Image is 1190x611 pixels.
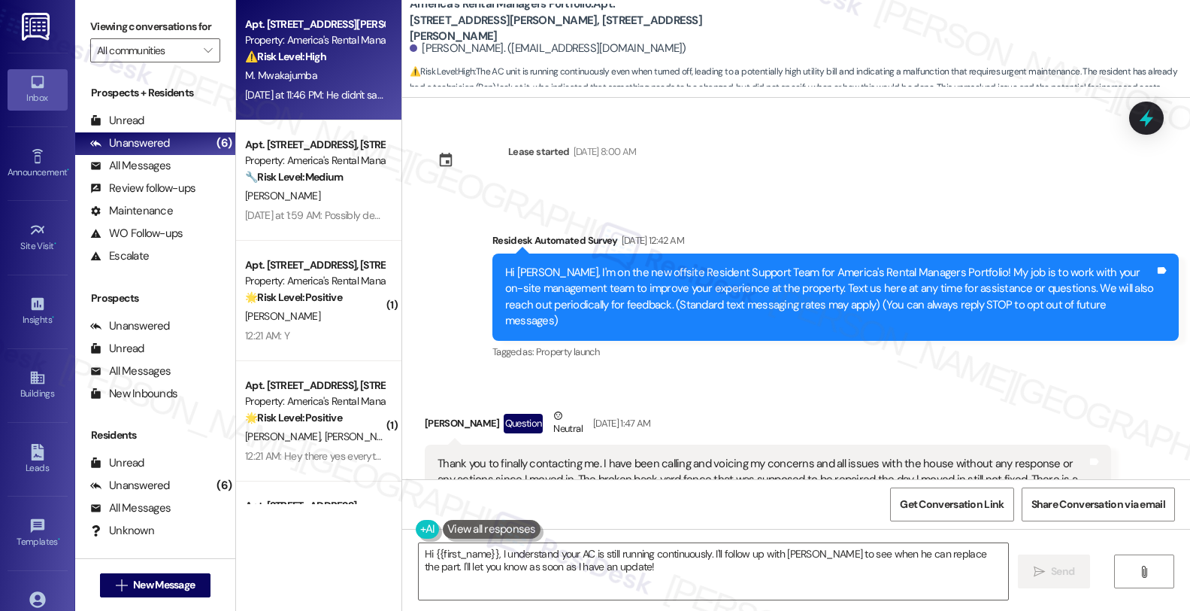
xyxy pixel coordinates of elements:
[1051,564,1074,579] span: Send
[245,50,326,63] strong: ⚠️ Risk Level: High
[245,68,317,82] span: M. Mwakajumba
[245,170,343,184] strong: 🔧 Risk Level: Medium
[90,135,170,151] div: Unanswered
[245,257,384,273] div: Apt. [STREET_ADDRESS], [STREET_ADDRESS]
[245,378,384,394] div: Apt. [STREET_ADDRESS], [STREET_ADDRESS]
[1034,566,1045,578] i: 
[536,345,599,358] span: Property launch
[116,579,127,591] i: 
[550,408,585,439] div: Neutral
[245,449,489,463] div: 12:21 AM: Hey there yes everything has been completed!
[90,318,170,334] div: Unanswered
[245,88,783,102] div: [DATE] at 11:46 PM: He didn't say if he was coming. He just said, something needs to be changed. ...
[97,38,196,62] input: All communities
[1022,488,1175,521] button: Share Conversation via email
[245,189,320,202] span: [PERSON_NAME]
[8,291,68,332] a: Insights •
[67,165,69,175] span: •
[425,408,1111,445] div: [PERSON_NAME]
[90,386,177,402] div: New Inbounds
[245,290,342,304] strong: 🌟 Risk Level: Positive
[245,411,342,424] strong: 🌟 Risk Level: Positive
[492,233,1179,254] div: Residesk Automated Survey
[508,144,570,160] div: Lease started
[90,455,144,471] div: Unread
[504,414,544,433] div: Question
[8,439,68,480] a: Leads
[8,69,68,110] a: Inbox
[213,474,235,497] div: (6)
[90,158,171,174] div: All Messages
[213,132,235,155] div: (6)
[410,41,686,56] div: [PERSON_NAME]. ([EMAIL_ADDRESS][DOMAIN_NAME])
[419,543,1008,600] textarea: Hi {{first_name}}, I understand your AC is still running continuously. I'll follow up with [PERSO...
[438,456,1087,553] div: Thank you to finally contacting me. I have been calling and voicing my concerns and all issues wi...
[245,273,384,289] div: Property: America's Rental Managers Portfolio
[58,534,60,545] span: •
[245,430,325,443] span: [PERSON_NAME]
[492,341,1179,363] div: Tagged as:
[52,312,54,323] span: •
[90,113,144,129] div: Unread
[1018,555,1091,588] button: Send
[133,577,195,593] span: New Message
[90,341,144,357] div: Unread
[90,15,220,38] label: Viewing conversations for
[8,217,68,258] a: Site Visit •
[245,394,384,409] div: Property: America's Rental Managers Portfolio
[245,17,384,32] div: Apt. [STREET_ADDRESS][PERSON_NAME], [STREET_ADDRESS][PERSON_NAME]
[245,329,289,342] div: 12:21 AM: Y
[90,181,195,196] div: Review follow-ups
[570,144,637,160] div: [DATE] 8:00 AM
[90,500,171,516] div: All Messages
[8,513,68,554] a: Templates •
[505,265,1155,330] div: Hi [PERSON_NAME], I'm on the new offsite Resident Support Team for America's Rental Managers Port...
[75,290,235,306] div: Prospects
[90,523,154,539] div: Unknown
[90,248,149,264] div: Escalate
[8,365,68,406] a: Buildings
[245,208,501,222] div: [DATE] at 1:59 AM: Possibly depending on options available.
[618,233,684,248] div: [DATE] 12:42 AM
[900,497,1004,512] span: Get Conversation Link
[75,85,235,101] div: Prospects + Residents
[54,239,56,249] span: •
[22,13,53,41] img: ResiDesk Logo
[90,478,170,494] div: Unanswered
[589,415,651,431] div: [DATE] 1:47 AM
[90,226,183,242] div: WO Follow-ups
[245,32,384,48] div: Property: America's Rental Managers Portfolio
[325,430,400,443] span: [PERSON_NAME]
[204,44,212,56] i: 
[90,203,173,219] div: Maintenance
[245,153,384,169] div: Property: America's Rental Managers Portfolio
[100,573,211,597] button: New Message
[245,137,384,153] div: Apt. [STREET_ADDRESS], [STREET_ADDRESS]
[75,427,235,443] div: Residents
[1138,566,1149,578] i: 
[890,488,1013,521] button: Get Conversation Link
[1031,497,1165,512] span: Share Conversation via email
[245,498,384,514] div: Apt. [STREET_ADDRESS]
[410,65,474,78] strong: ⚠️ Risk Level: High
[410,64,1190,112] span: : The AC unit is running continuously even when turned off, leading to a potentially high utility...
[90,363,171,379] div: All Messages
[245,309,320,323] span: [PERSON_NAME]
